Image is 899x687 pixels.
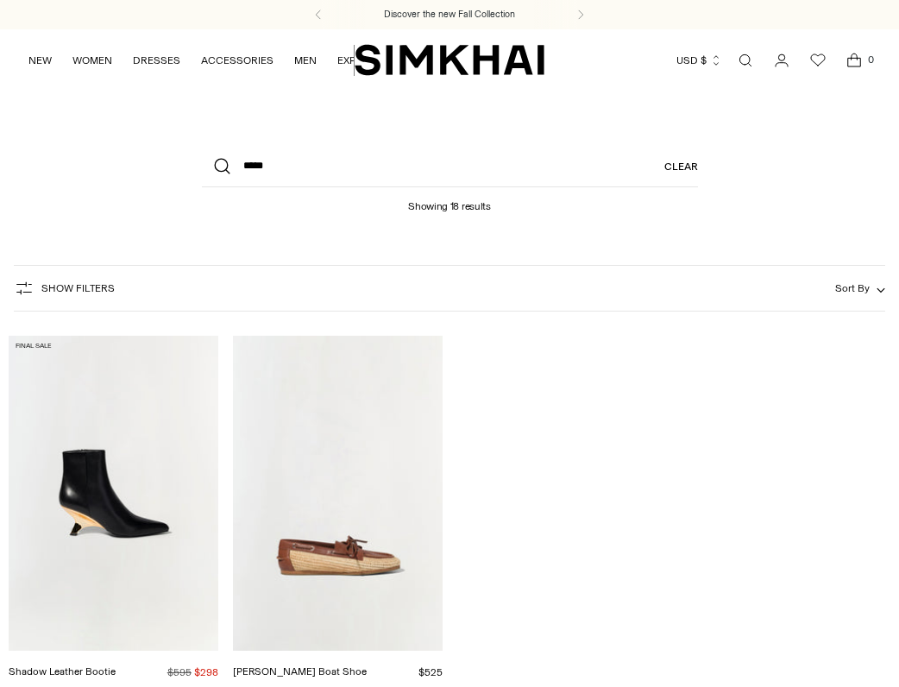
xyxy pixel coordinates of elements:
[133,41,180,79] a: DRESSES
[202,146,243,187] button: Search
[835,282,870,294] span: Sort By
[676,41,722,79] button: USD $
[9,336,218,650] a: Shadow Leather Bootie
[28,41,52,79] a: NEW
[233,336,443,650] a: Danner Raffia Boat Shoe
[167,666,192,678] s: $595
[835,279,885,298] button: Sort By
[408,187,491,212] h1: Showing 18 results
[201,41,273,79] a: ACCESSORIES
[337,41,382,79] a: EXPLORE
[355,43,544,77] a: SIMKHAI
[801,43,835,78] a: Wishlist
[194,666,218,678] span: $298
[294,41,317,79] a: MEN
[14,274,115,302] button: Show Filters
[728,43,763,78] a: Open search modal
[233,665,367,678] a: [PERSON_NAME] Boat Shoe
[837,43,871,78] a: Open cart modal
[41,282,115,294] span: Show Filters
[72,41,112,79] a: WOMEN
[384,8,515,22] a: Discover the new Fall Collection
[863,52,878,67] span: 0
[764,43,799,78] a: Go to the account page
[664,146,698,187] a: Clear
[9,665,116,678] a: Shadow Leather Bootie
[418,666,443,678] span: $525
